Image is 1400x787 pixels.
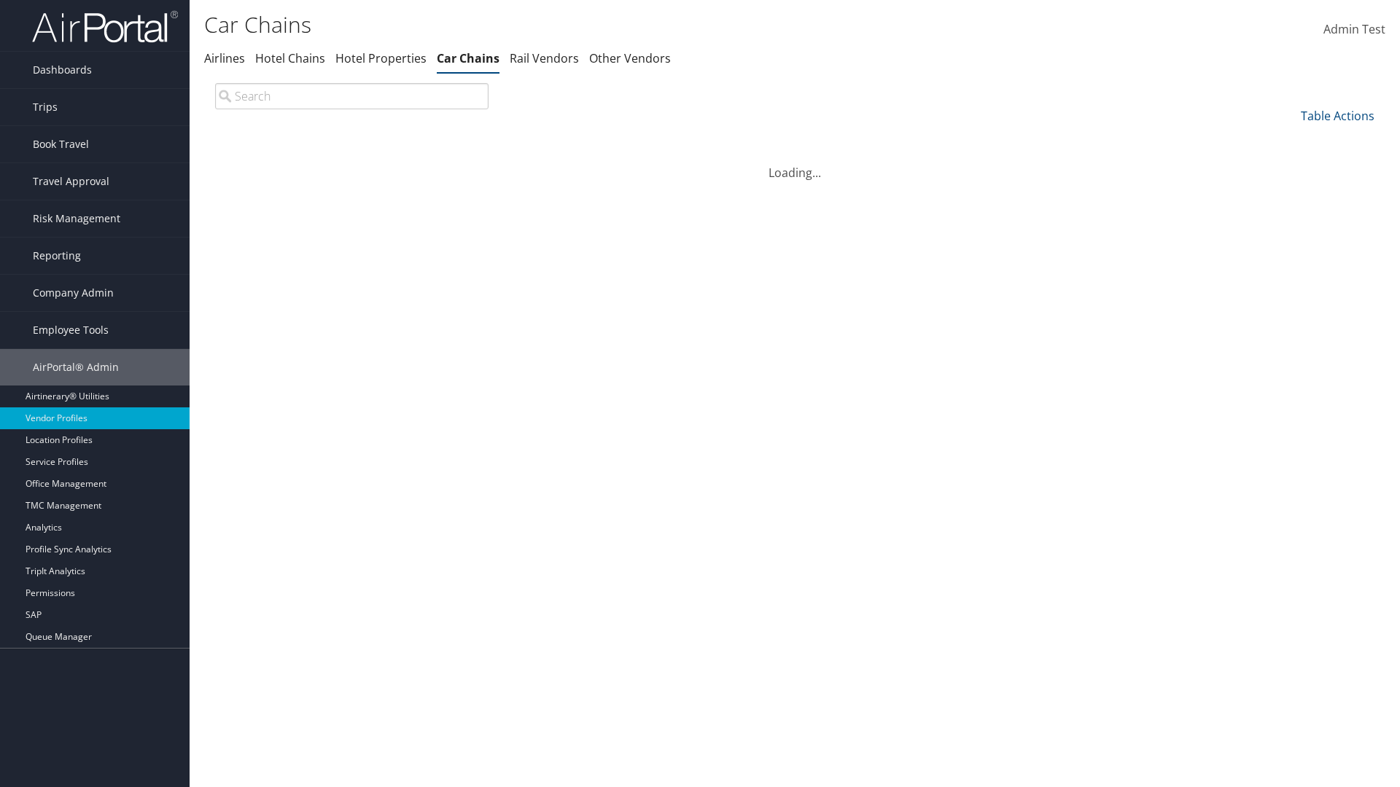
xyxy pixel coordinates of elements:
span: Book Travel [33,126,89,163]
span: Admin Test [1323,21,1385,37]
span: Trips [33,89,58,125]
div: Loading... [204,146,1385,181]
a: Other Vendors [589,50,671,66]
a: Hotel Properties [335,50,427,66]
a: Airlines [204,50,245,66]
a: Car Chains [437,50,499,66]
h1: Car Chains [204,9,992,40]
img: airportal-logo.png [32,9,178,44]
span: Travel Approval [33,163,109,200]
a: Rail Vendors [510,50,579,66]
a: Hotel Chains [255,50,325,66]
a: Table Actions [1301,108,1374,124]
span: Employee Tools [33,312,109,348]
span: Dashboards [33,52,92,88]
span: Company Admin [33,275,114,311]
span: AirPortal® Admin [33,349,119,385]
input: Search [215,83,489,109]
span: Risk Management [33,200,120,237]
a: Admin Test [1323,7,1385,52]
span: Reporting [33,238,81,274]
